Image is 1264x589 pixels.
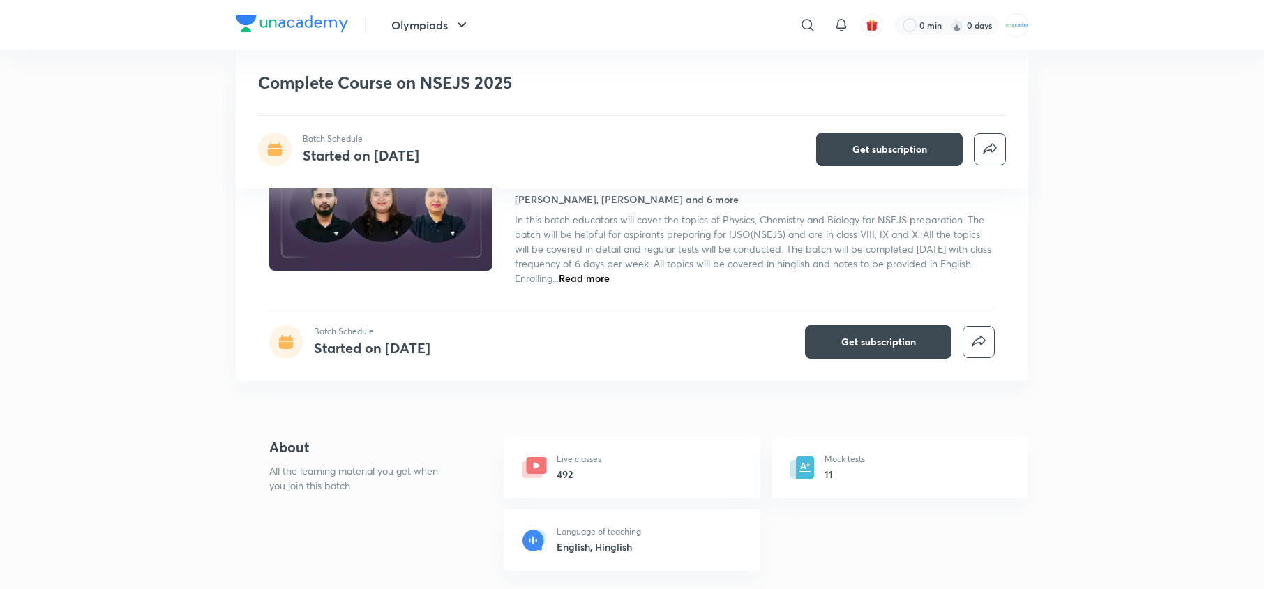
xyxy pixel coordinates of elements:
[258,73,804,93] h1: Complete Course on NSEJS 2025
[557,539,641,554] h6: English, Hinglish
[841,335,916,349] span: Get subscription
[825,453,865,465] p: Mock tests
[515,192,739,207] h4: [PERSON_NAME], [PERSON_NAME] and 6 more
[805,325,951,359] button: Get subscription
[314,325,430,338] p: Batch Schedule
[1005,13,1028,37] img: MOHAMMED SHOAIB
[866,19,878,31] img: avatar
[515,213,991,285] span: In this batch educators will cover the topics of Physics, Chemistry and Biology for NSEJS prepara...
[852,142,927,156] span: Get subscription
[825,467,865,482] h6: 11
[557,525,641,538] p: Language of teaching
[383,11,479,39] button: Olympiads
[557,467,601,482] h6: 492
[816,133,963,166] button: Get subscription
[314,338,430,357] h4: Started on [DATE]
[950,18,964,32] img: streak
[269,463,449,493] p: All the learning material you get when you join this batch
[303,146,419,165] h4: Started on [DATE]
[861,14,883,36] button: avatar
[557,453,601,465] p: Live classes
[236,15,348,32] img: Company Logo
[303,133,419,145] p: Batch Schedule
[269,437,459,458] h4: About
[267,144,495,272] img: Thumbnail
[236,15,348,36] a: Company Logo
[559,271,610,285] span: Read more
